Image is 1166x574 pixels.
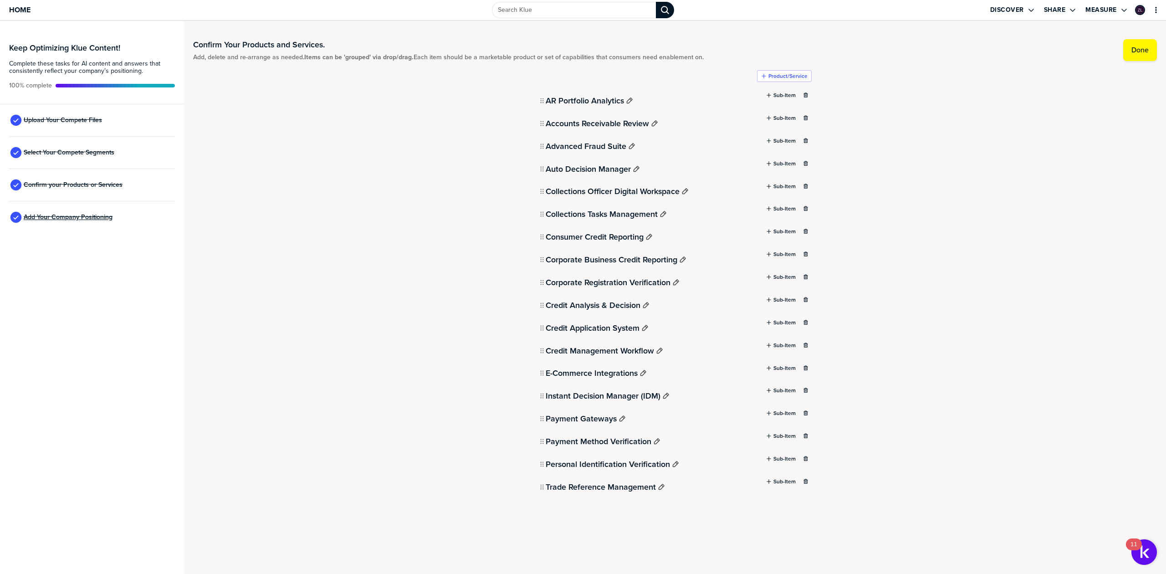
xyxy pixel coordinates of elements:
[546,232,644,241] h2: Consumer Credit Reporting
[24,117,102,124] span: Upload Your Compete Files
[538,112,812,135] li: Accounts Receivable ReviewSub-Item
[9,6,31,14] span: Home
[773,455,796,462] label: Sub-Item
[762,225,800,237] button: Sub-Item
[546,414,617,423] h2: Payment Gateways
[773,432,796,440] label: Sub-Item
[762,362,800,374] button: Sub-Item
[9,44,175,52] h3: Keep Optimizing Klue Content!
[1131,46,1149,55] label: Done
[546,187,680,196] h2: Collections Officer Digital Workspace
[757,70,812,82] button: Product/Service
[762,384,800,396] button: Sub-Item
[1130,544,1137,556] div: 11
[762,158,800,169] button: Sub-Item
[762,294,800,306] button: Sub-Item
[24,149,114,156] span: Select Your Compete Segments
[773,273,796,281] label: Sub-Item
[762,248,800,260] button: Sub-Item
[538,476,812,498] li: Trade Reference ManagementSub-Item
[773,114,796,122] label: Sub-Item
[538,225,812,248] li: Consumer Credit ReportingSub-Item
[773,137,796,144] label: Sub-Item
[546,437,651,446] h2: Payment Method Verification
[762,453,800,465] button: Sub-Item
[762,407,800,419] button: Sub-Item
[24,214,113,221] span: Add Your Company Positioning
[546,142,626,151] h2: Advanced Fraud Suite
[492,2,656,18] input: Search Klue
[546,119,649,128] h2: Accounts Receivable Review
[546,255,677,264] h2: Corporate Business Credit Reporting
[773,92,796,99] label: Sub-Item
[9,60,175,75] span: Complete these tasks for AI content and answers that consistently reflect your company’s position...
[538,294,812,317] li: Credit Analysis & DecisionSub-Item
[656,2,674,18] div: Search Klue
[546,346,654,355] h2: Credit Management Workflow
[1044,6,1066,14] label: Share
[546,96,624,105] h2: AR Portfolio Analytics
[546,164,631,174] h2: Auto Decision Manager
[538,317,812,339] li: Credit Application SystemSub-Item
[538,407,812,430] li: Payment GatewaysSub-Item
[546,369,638,378] h2: E-Commerce Integrations
[546,460,670,469] h2: Personal Identification Verification
[538,384,812,407] li: Instant Decision Manager (IDM)Sub-Item
[762,203,800,215] button: Sub-Item
[1136,6,1144,14] img: 612cbdb218b380018c57403f2421afc7-sml.png
[538,89,812,112] li: AR Portfolio AnalyticsSub-Item
[773,478,796,485] label: Sub-Item
[762,430,800,442] button: Sub-Item
[773,251,796,258] label: Sub-Item
[773,387,796,394] label: Sub-Item
[546,278,670,287] h2: Corporate Registration Verification
[762,89,800,101] button: Sub-Item
[990,6,1024,14] label: Discover
[193,54,704,61] span: Add, delete and re-arrange as needed. Each item should be a marketable product or set of capabili...
[773,205,796,212] label: Sub-Item
[538,339,812,362] li: Credit Management WorkflowSub-Item
[538,248,812,271] li: Corporate Business Credit ReportingSub-Item
[773,410,796,417] label: Sub-Item
[1085,6,1117,14] label: Measure
[546,301,640,310] h2: Credit Analysis & Decision
[762,476,800,487] button: Sub-Item
[773,228,796,235] label: Sub-Item
[193,39,704,50] h1: Confirm Your Products and Services.
[546,323,639,333] h2: Credit Application System
[773,160,796,167] label: Sub-Item
[762,112,800,124] button: Sub-Item
[538,203,812,225] li: Collections Tasks ManagementSub-Item
[9,82,52,89] span: Active
[538,180,812,203] li: Collections Officer Digital WorkspaceSub-Item
[773,319,796,326] label: Sub-Item
[762,339,800,351] button: Sub-Item
[762,135,800,147] button: Sub-Item
[538,135,812,158] li: Advanced Fraud SuiteSub-Item
[1131,539,1157,565] button: Open Resource Center, 11 new notifications
[762,271,800,283] button: Sub-Item
[773,183,796,190] label: Sub-Item
[773,364,796,372] label: Sub-Item
[538,453,812,476] li: Personal Identification VerificationSub-Item
[546,482,656,492] h2: Trade Reference Management
[762,317,800,328] button: Sub-Item
[773,296,796,303] label: Sub-Item
[1123,39,1157,61] button: Done
[538,158,812,180] li: Auto Decision ManagerSub-Item
[1135,5,1145,15] div: Zev Lewis
[304,52,414,62] strong: Items can be 'grouped' via drop/drag.
[538,362,812,385] li: E-Commerce IntegrationsSub-Item
[762,180,800,192] button: Sub-Item
[538,430,812,453] li: Payment Method VerificationSub-Item
[546,391,660,400] h2: Instant Decision Manager (IDM)
[1134,4,1146,16] a: Edit Profile
[546,210,658,219] h2: Collections Tasks Management
[538,271,812,294] li: Corporate Registration VerificationSub-Item
[24,181,123,189] span: Confirm your Products or Services
[773,342,796,349] label: Sub-Item
[768,72,808,80] label: Product/Service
